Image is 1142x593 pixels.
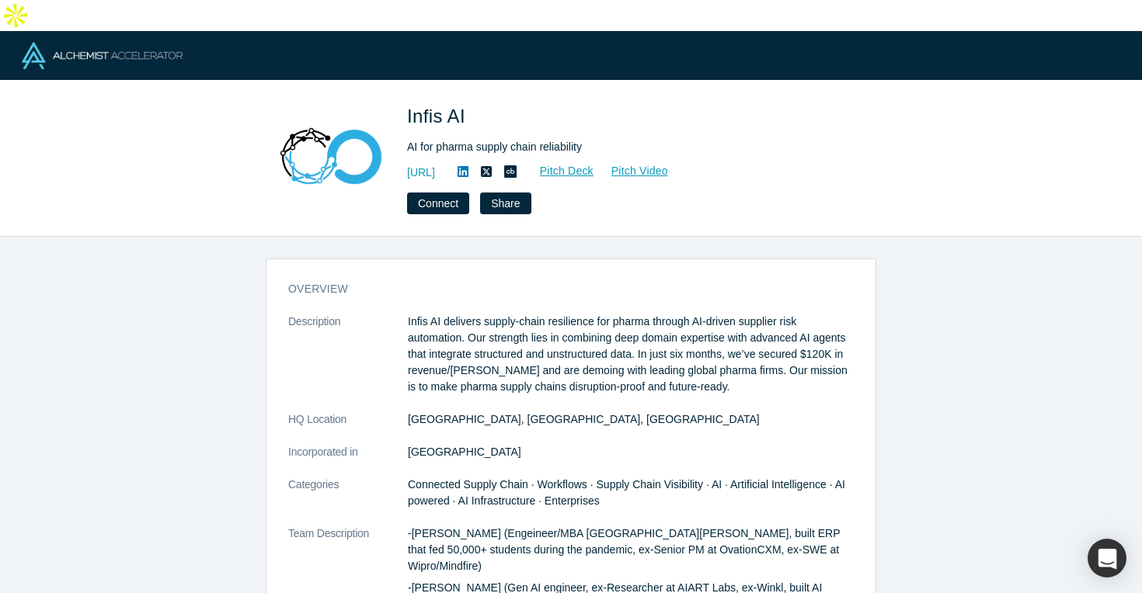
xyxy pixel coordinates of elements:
[288,444,408,477] dt: Incorporated in
[288,281,832,297] h3: overview
[288,411,408,444] dt: HQ Location
[288,477,408,525] dt: Categories
[22,42,183,69] img: Alchemist Logo
[408,444,854,460] dd: [GEOGRAPHIC_DATA]
[288,314,408,411] dt: Description
[408,525,854,574] p: -[PERSON_NAME] (Engeineer/MBA [GEOGRAPHIC_DATA][PERSON_NAME], built ERP that fed 50,000+ students...
[523,162,594,180] a: Pitch Deck
[407,192,469,214] button: Connect
[407,106,471,127] span: Infis AI
[480,192,531,214] button: Share
[408,314,854,395] p: Infis AI delivers supply-chain resilience for pharma through AI-driven supplier risk automation. ...
[407,165,435,181] a: [URL]
[408,478,845,507] span: Connected Supply Chain · Workflows · Supply Chain Visibility · AI · Artificial Intelligence · AI ...
[594,162,669,180] a: Pitch Video
[407,139,842,155] div: AI for pharma supply chain reliability
[277,102,385,211] img: Infis AI's Logo
[408,411,854,428] dd: [GEOGRAPHIC_DATA], [GEOGRAPHIC_DATA], [GEOGRAPHIC_DATA]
